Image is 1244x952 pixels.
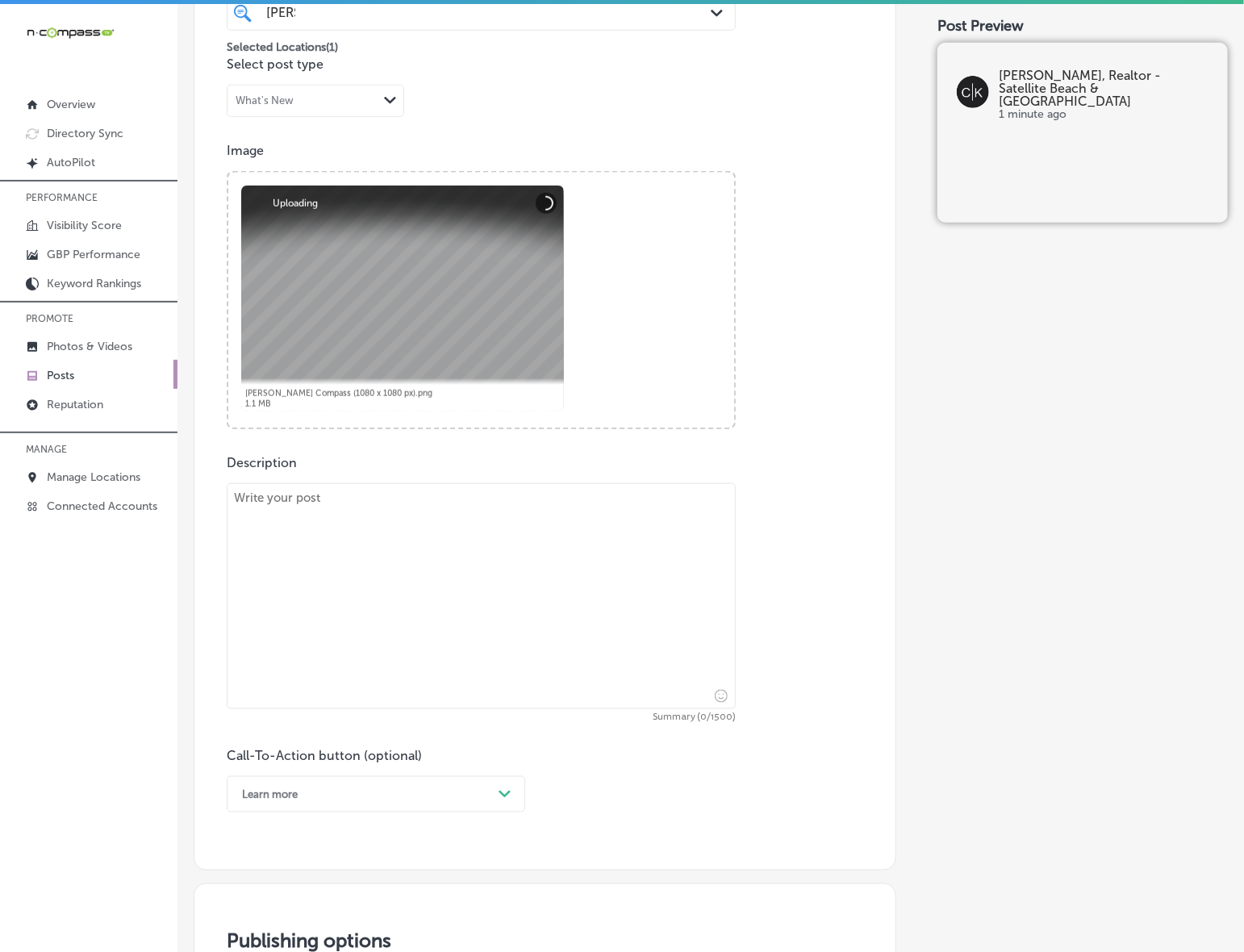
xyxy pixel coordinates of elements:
p: Image [227,143,863,158]
p: Posts [47,369,74,382]
p: AutoPilot [47,156,95,169]
a: Powered by PQINA [228,173,344,188]
img: logo [957,76,989,108]
p: Select post type [227,56,863,72]
span: Insert emoji [708,686,728,706]
img: 660ab0bf-5cc7-4cb8-ba1c-48b5ae0f18e60NCTV_CLogo_TV_Black_-500x88.png [26,25,115,40]
p: [PERSON_NAME], Realtor - Satellite Beach & [GEOGRAPHIC_DATA] [1000,69,1209,108]
p: Keyword Rankings [47,277,141,290]
p: Visibility Score [47,219,122,232]
p: Overview [47,98,95,111]
div: Learn more [242,788,298,800]
p: Connected Accounts [47,499,157,513]
p: Manage Locations [47,470,140,484]
p: GBP Performance [47,248,140,261]
label: Description [227,455,297,470]
div: What's New [236,95,294,107]
p: 1 minute ago [1000,108,1209,121]
label: Call-To-Action button (optional) [227,748,422,763]
p: Reputation [47,398,103,411]
p: Directory Sync [47,127,123,140]
span: Summary (0/1500) [227,712,736,722]
p: Selected Locations ( 1 ) [227,34,338,54]
div: Post Preview [937,17,1228,35]
p: Photos & Videos [47,340,132,353]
